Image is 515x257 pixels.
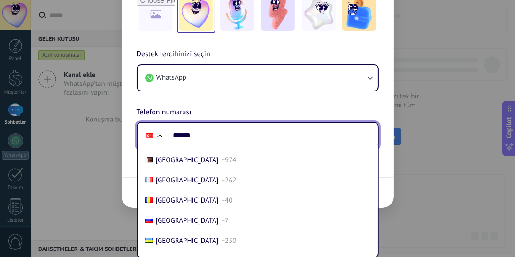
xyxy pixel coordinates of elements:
[137,106,192,119] span: Telefon numarası
[221,196,232,205] span: +40
[156,196,219,205] span: [GEOGRAPHIC_DATA]
[156,73,186,83] span: WhatsApp
[221,216,229,225] span: +7
[140,126,158,145] div: Turkey: + 90
[156,176,219,185] span: [GEOGRAPHIC_DATA]
[156,216,219,225] span: [GEOGRAPHIC_DATA]
[137,48,210,60] span: Destek tercihinizi seçin
[156,156,219,165] span: [GEOGRAPHIC_DATA]
[221,236,236,245] span: +250
[221,176,236,185] span: +262
[221,156,236,165] span: +974
[138,65,378,91] button: WhatsApp
[156,236,219,245] span: [GEOGRAPHIC_DATA]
